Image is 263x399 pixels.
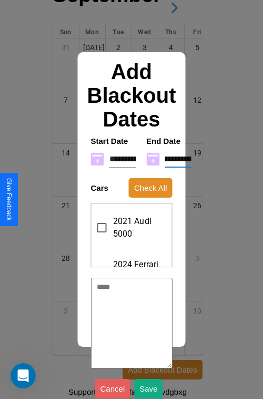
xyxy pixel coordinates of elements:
[113,215,168,240] span: 2021 Audi 5000
[113,258,168,296] span: 2024 Ferrari 308GTB Quattrovalvole
[91,183,108,192] h4: Cars
[5,178,13,221] div: Give Feedback
[129,178,173,198] button: Check All
[11,363,36,388] iframe: Intercom live chat
[86,60,178,131] h2: Add Blackout Dates
[134,379,163,398] button: Save
[91,137,136,145] h4: Start Date
[95,379,130,398] button: Cancel
[146,137,191,145] h4: End Date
